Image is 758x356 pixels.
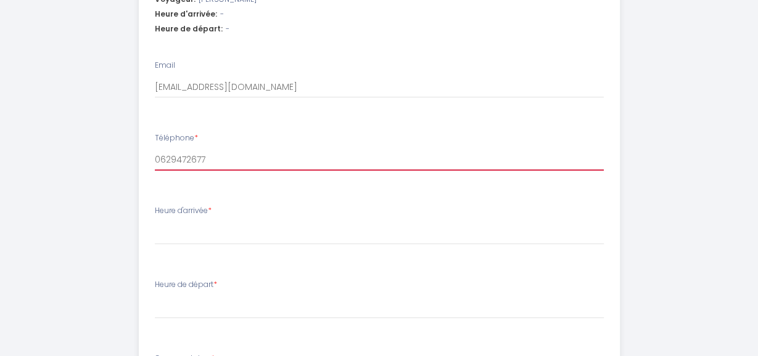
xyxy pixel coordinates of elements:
span: - [220,9,224,20]
span: Heure d'arrivée: [155,9,217,20]
span: - [226,23,229,35]
label: Téléphone [155,132,198,144]
label: Heure d'arrivée [155,205,212,217]
label: Heure de départ [155,279,217,291]
span: Heure de départ: [155,23,223,35]
label: Email [155,60,175,71]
